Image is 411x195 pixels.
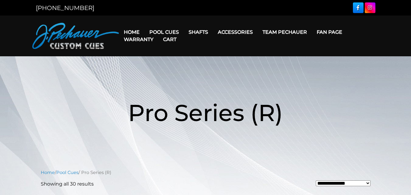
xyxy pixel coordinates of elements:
[128,99,283,127] span: Pro Series (R)
[312,24,347,40] a: Fan Page
[119,24,145,40] a: Home
[41,180,94,188] p: Showing all 30 results
[258,24,312,40] a: Team Pechauer
[36,4,94,12] a: [PHONE_NUMBER]
[41,169,371,176] nav: Breadcrumb
[119,32,158,47] a: Warranty
[145,24,184,40] a: Pool Cues
[56,170,78,175] a: Pool Cues
[316,180,371,186] select: Shop order
[41,170,55,175] a: Home
[184,24,213,40] a: Shafts
[158,32,181,47] a: Cart
[32,23,119,49] img: Pechauer Custom Cues
[213,24,258,40] a: Accessories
